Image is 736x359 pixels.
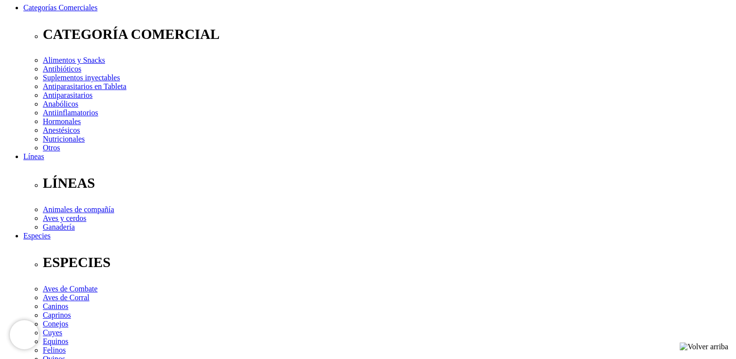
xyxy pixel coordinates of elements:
[43,175,732,191] p: LÍNEAS
[43,117,81,126] a: Hormonales
[43,223,75,231] a: Ganadería
[43,126,80,134] a: Anestésicos
[43,214,86,222] a: Aves y cerdos
[43,311,71,319] a: Caprinos
[680,342,728,351] img: Volver arriba
[43,56,105,64] a: Alimentos y Snacks
[43,254,732,270] p: ESPECIES
[43,328,62,337] a: Cuyes
[43,82,126,90] a: Antiparasitarios en Tableta
[43,320,68,328] a: Conejos
[43,108,98,117] a: Antiinflamatorios
[43,205,114,214] a: Animales de compañía
[43,65,81,73] a: Antibióticos
[43,302,68,310] a: Caninos
[43,26,732,42] p: CATEGORÍA COMERCIAL
[23,232,51,240] a: Especies
[43,144,60,152] a: Otros
[23,3,97,12] a: Categorías Comerciales
[43,293,90,302] a: Aves de Corral
[43,346,66,354] a: Felinos
[23,152,44,161] a: Líneas
[43,100,78,108] a: Anabólicos
[43,91,92,99] a: Antiparasitarios
[10,320,39,349] iframe: Brevo live chat
[43,337,68,345] a: Equinos
[43,285,98,293] a: Aves de Combate
[43,135,85,143] a: Nutricionales
[43,73,120,82] a: Suplementos inyectables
